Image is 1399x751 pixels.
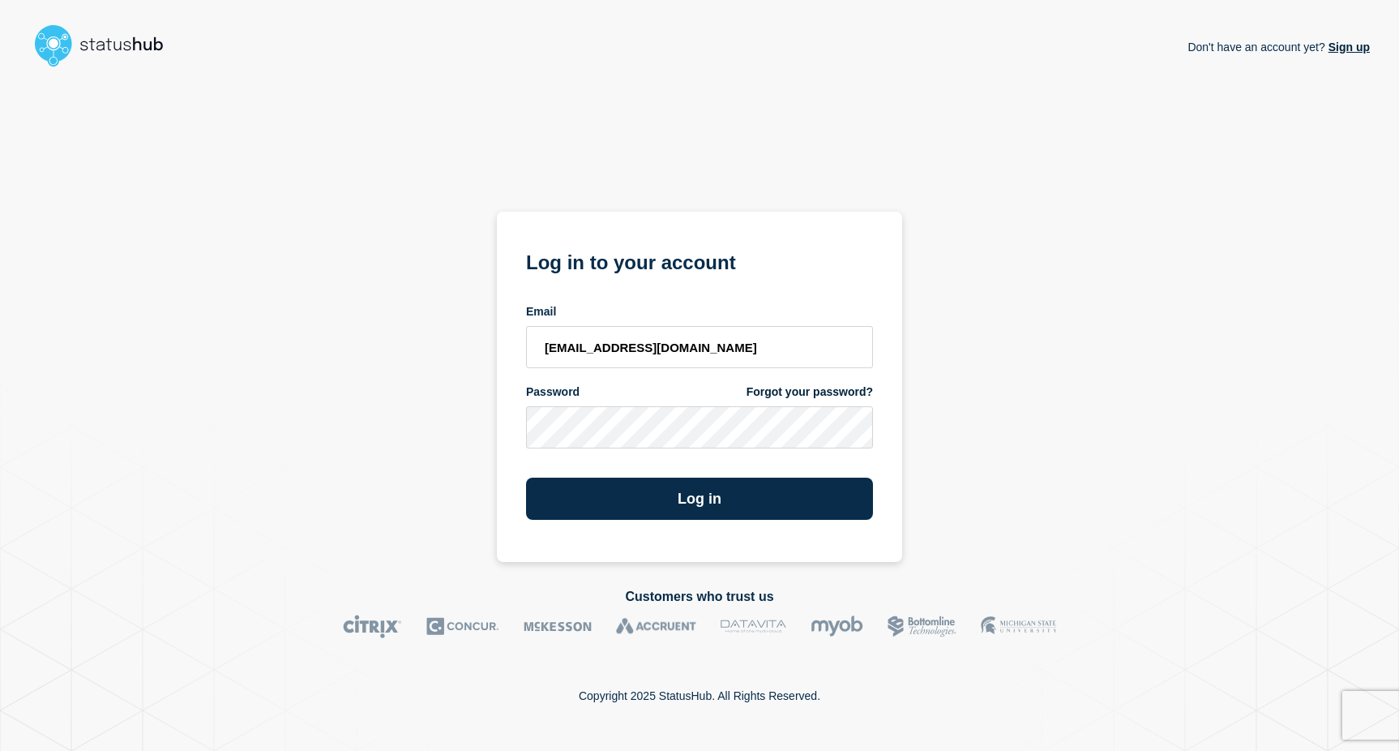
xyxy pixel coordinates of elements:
[811,615,863,638] img: myob logo
[888,615,956,638] img: Bottomline logo
[616,615,696,638] img: Accruent logo
[343,615,402,638] img: Citrix logo
[721,615,786,638] img: DataVita logo
[526,326,873,368] input: email input
[426,615,499,638] img: Concur logo
[526,246,873,276] h1: Log in to your account
[1325,41,1370,54] a: Sign up
[1187,28,1370,67] p: Don't have an account yet?
[29,590,1370,604] h2: Customers who trust us
[579,689,820,702] p: Copyright 2025 StatusHub. All Rights Reserved.
[526,384,580,400] span: Password
[526,478,873,520] button: Log in
[526,406,873,448] input: password input
[981,615,1056,638] img: MSU logo
[526,304,556,320] span: Email
[747,384,873,400] a: Forgot your password?
[524,615,592,638] img: McKesson logo
[29,19,183,71] img: StatusHub logo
